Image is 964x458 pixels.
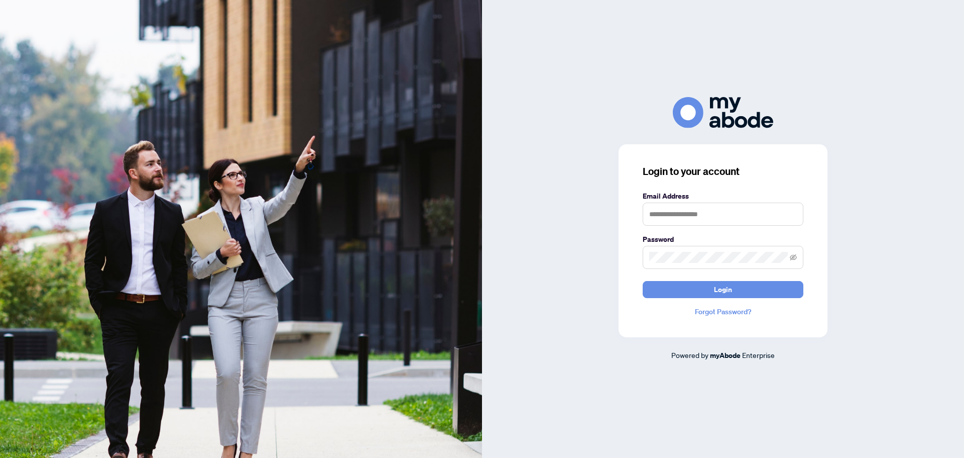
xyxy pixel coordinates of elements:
[673,97,773,128] img: ma-logo
[742,350,775,359] span: Enterprise
[643,164,803,178] h3: Login to your account
[643,191,803,202] label: Email Address
[643,234,803,245] label: Password
[643,306,803,317] a: Forgot Password?
[790,254,797,261] span: eye-invisible
[714,282,732,298] span: Login
[671,350,708,359] span: Powered by
[710,350,741,361] a: myAbode
[643,281,803,298] button: Login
